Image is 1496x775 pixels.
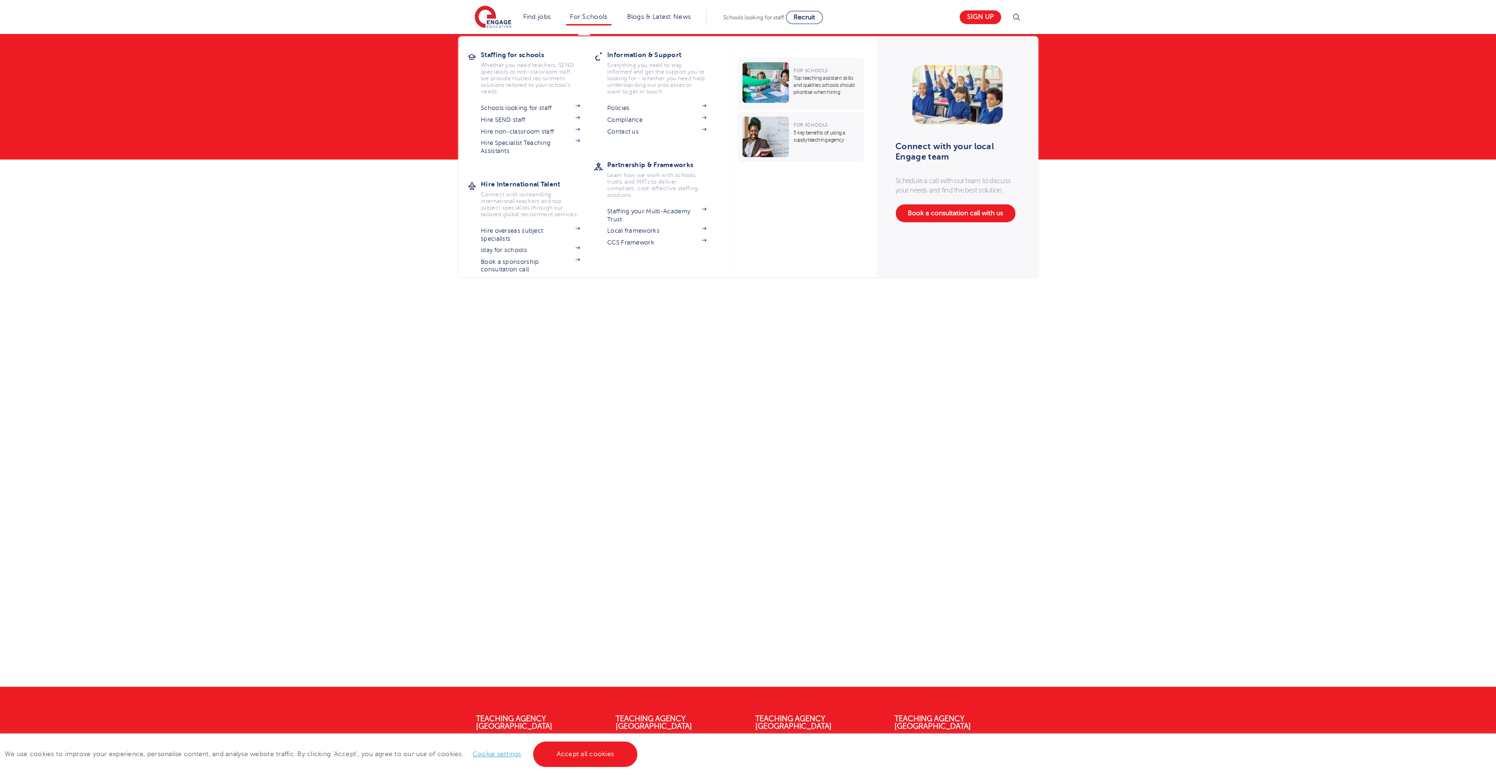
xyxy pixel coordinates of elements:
[481,128,580,135] a: Hire non-classroom staff
[895,176,1019,195] p: Schedule a call with our team to discuss your needs and find the best solution.
[755,715,832,731] a: Teaching Agency [GEOGRAPHIC_DATA]
[481,227,580,243] a: Hire overseas subject specialists
[895,141,1013,162] h3: Connect with your local Engage team
[737,112,866,162] a: For Schools5 key benefits of using a supply teaching agency
[607,158,720,171] h3: Partnership & Frameworks
[473,750,521,758] a: Cookie settings
[481,48,594,95] a: Staffing for schoolsWhether you need teachers, SEND specialists or non-classroom staff, we provid...
[894,715,971,731] a: Teaching Agency [GEOGRAPHIC_DATA]
[960,10,1001,24] a: Sign up
[895,204,1015,222] a: Book a consultation call with us
[481,191,580,218] p: Connect with outstanding international teachers and top subject specialists through our tailored ...
[475,6,511,29] img: Engage Education
[481,116,580,124] a: Hire SEND staff
[607,227,706,235] a: Local frameworks
[616,715,692,731] a: Teaching Agency [GEOGRAPHIC_DATA]
[607,48,720,61] h3: Information & Support
[469,272,1027,640] iframe: Form
[794,129,859,143] p: 5 key benefits of using a supply teaching agency
[607,239,706,246] a: CCS Framework
[794,68,827,73] span: For Schools
[607,128,706,135] a: Contact us
[481,48,594,61] h3: Staffing for schools
[533,741,638,767] a: Accept all cookies
[481,139,580,155] a: Hire Specialist Teaching Assistants
[607,208,706,223] a: Staffing your Multi-Academy Trust
[607,48,720,95] a: Information & SupportEverything you need to stay informed and get the support you’re looking for ...
[723,14,784,21] span: Schools looking for staff
[794,14,815,21] span: Recruit
[786,11,823,24] a: Recruit
[481,62,580,95] p: Whether you need teachers, SEND specialists or non-classroom staff, we provide trusted recruitmen...
[570,13,607,20] a: For Schools
[523,13,551,20] a: Find jobs
[5,750,640,758] span: We use cookies to improve your experience, personalise content, and analyse website traffic. By c...
[794,122,827,127] span: For Schools
[607,104,706,112] a: Policies
[481,246,580,254] a: iday for schools
[794,75,859,96] p: Top teaching assistant skills and qualities schools should prioritise when hiring
[607,116,706,124] a: Compliance
[737,58,866,110] a: For SchoolsTop teaching assistant skills and qualities schools should prioritise when hiring
[607,62,706,95] p: Everything you need to stay informed and get the support you’re looking for - whether you need he...
[607,172,706,198] p: Learn how we work with schools, trusts, and MATs to deliver compliant, cost-effective staffing so...
[627,13,691,20] a: Blogs & Latest News
[476,715,552,731] a: Teaching Agency [GEOGRAPHIC_DATA]
[481,104,580,112] a: Schools looking for staff
[481,177,594,218] a: Hire International TalentConnect with outstanding international teachers and top subject speciali...
[607,158,720,198] a: Partnership & FrameworksLearn how we work with schools, trusts, and MATs to deliver compliant, co...
[481,177,594,191] h3: Hire International Talent
[481,258,580,274] a: Book a sponsorship consultation call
